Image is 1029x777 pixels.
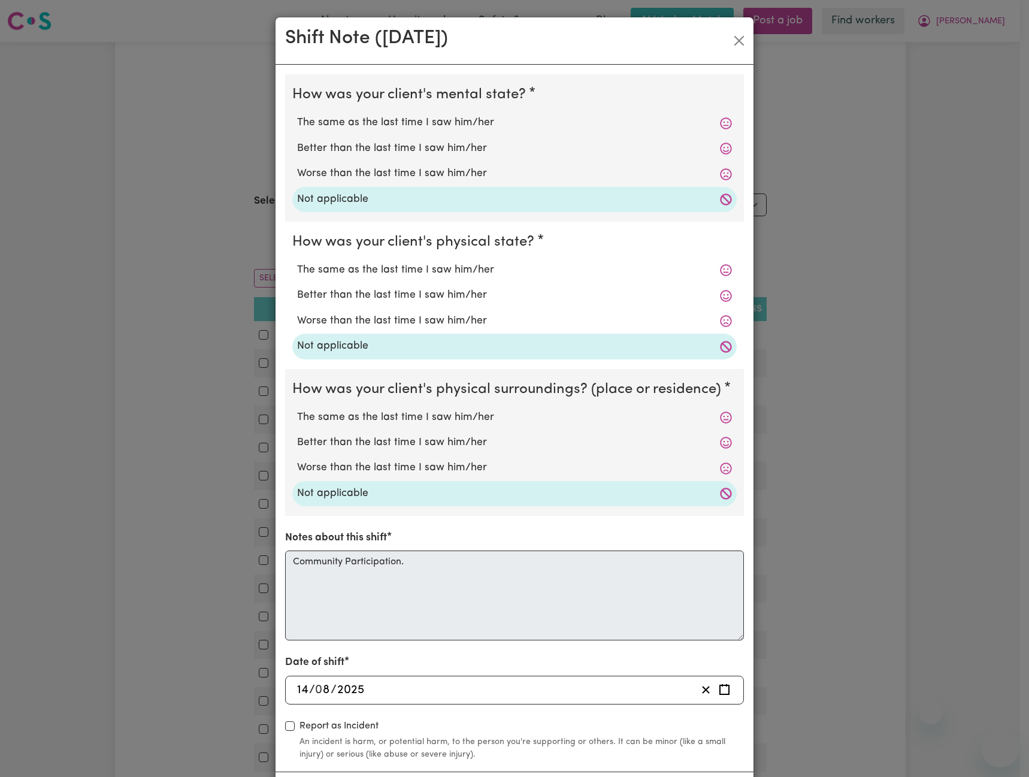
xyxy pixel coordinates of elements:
label: Not applicable [297,192,732,207]
button: Enter the date of shift [715,681,734,699]
textarea: Community Participation. [285,551,744,640]
label: Worse than the last time I saw him/her [297,313,732,329]
legend: How was your client's physical surroundings? (place or residence) [292,379,726,400]
label: Better than the last time I saw him/her [297,435,732,451]
label: Not applicable [297,486,732,501]
span: 0 [315,684,322,696]
label: Date of shift [285,655,344,670]
input: -- [296,681,309,699]
button: Clear date of shift [697,681,715,699]
label: Notes about this shift [285,530,387,546]
label: Worse than the last time I saw him/her [297,166,732,182]
iframe: Close message [919,700,943,724]
button: Close [730,31,749,50]
iframe: Button to launch messaging window [981,729,1019,767]
span: / [309,684,315,697]
input: -- [316,681,331,699]
label: The same as the last time I saw him/her [297,410,732,425]
h2: Shift Note ( [DATE] ) [285,27,448,50]
label: The same as the last time I saw him/her [297,115,732,131]
legend: How was your client's mental state? [292,84,531,105]
span: / [331,684,337,697]
label: The same as the last time I saw him/her [297,262,732,278]
label: Worse than the last time I saw him/her [297,460,732,476]
label: Better than the last time I saw him/her [297,288,732,303]
label: Report as Incident [299,719,379,733]
small: An incident is harm, or potential harm, to the person you're supporting or others. It can be mino... [299,736,744,761]
legend: How was your client's physical state? [292,231,539,253]
label: Not applicable [297,338,732,354]
input: ---- [337,681,365,699]
label: Better than the last time I saw him/her [297,141,732,156]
